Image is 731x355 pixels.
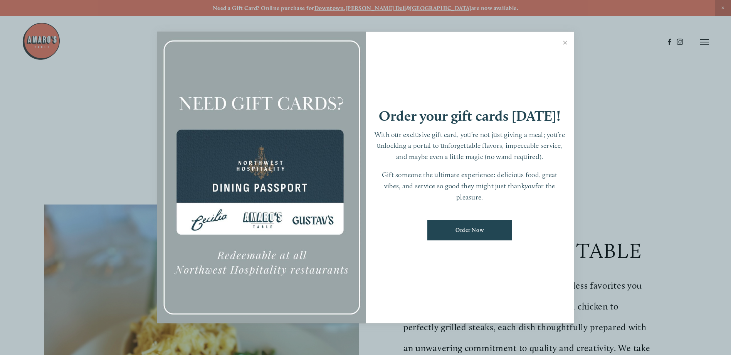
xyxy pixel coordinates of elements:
a: Order Now [427,220,512,240]
a: Close [558,33,573,54]
em: you [525,182,535,190]
p: Gift someone the ultimate experience: delicious food, great vibes, and service so good they might... [373,169,566,203]
p: With our exclusive gift card, you’re not just giving a meal; you’re unlocking a portal to unforge... [373,129,566,162]
h1: Order your gift cards [DATE]! [379,109,561,123]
